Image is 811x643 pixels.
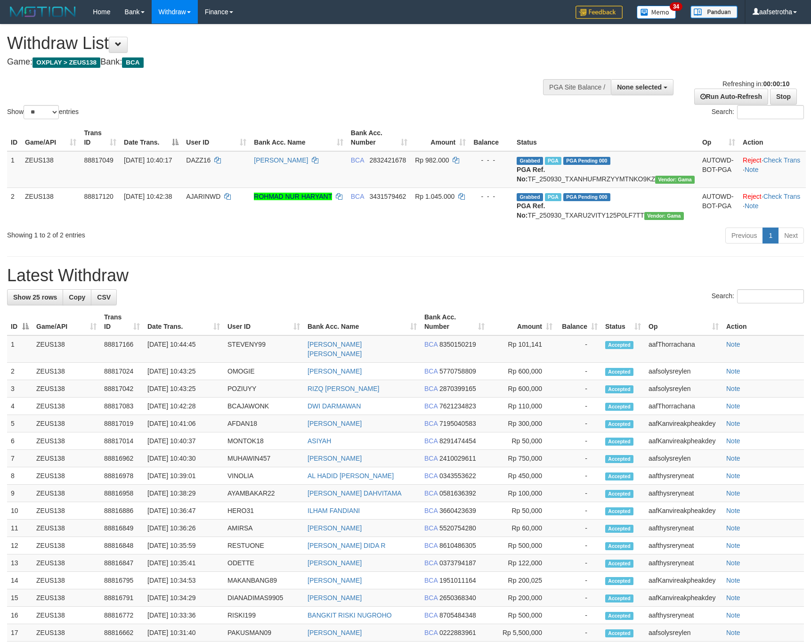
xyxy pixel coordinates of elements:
span: 88817049 [84,156,113,164]
td: 6 [7,432,32,450]
b: PGA Ref. No: [517,202,545,219]
th: Amount: activate to sort column ascending [488,309,556,335]
a: DWI DARMAWAN [308,402,361,410]
a: [PERSON_NAME] [308,524,362,532]
td: 88817042 [100,380,144,398]
td: MAKANBANG89 [224,572,304,589]
span: Copy 2832421678 to clipboard [369,156,406,164]
th: Game/API: activate to sort column ascending [32,309,100,335]
th: Date Trans.: activate to sort column descending [120,124,182,151]
td: 14 [7,572,32,589]
td: ZEUS138 [32,450,100,467]
span: Copy 0581636392 to clipboard [439,489,476,497]
td: - [556,589,601,607]
td: Rp 100,000 [488,485,556,502]
td: ZEUS138 [32,520,100,537]
td: AFDAN18 [224,415,304,432]
td: ZEUS138 [32,467,100,485]
a: Stop [770,89,797,105]
td: [DATE] 10:40:37 [144,432,224,450]
td: ZEUS138 [32,415,100,432]
td: 7 [7,450,32,467]
td: aafthysreryneat [645,554,722,572]
td: ZEUS138 [32,589,100,607]
a: Copy [63,289,91,305]
span: Accepted [605,385,633,393]
label: Show entries [7,105,79,119]
td: 11 [7,520,32,537]
span: Vendor URL: https://trx31.1velocity.biz [644,212,684,220]
a: Check Trans [763,156,801,164]
th: User ID: activate to sort column ascending [182,124,250,151]
td: [DATE] 10:36:47 [144,502,224,520]
a: [PERSON_NAME] [308,420,362,427]
span: None selected [617,83,662,91]
td: ZEUS138 [32,537,100,554]
span: BCA [424,472,438,480]
td: - [556,415,601,432]
span: Marked by aafsolysreylen [545,193,561,201]
td: AMIRSA [224,520,304,537]
span: Grabbed [517,193,543,201]
span: BCA [424,402,438,410]
td: - [556,520,601,537]
span: Vendor URL: https://trx31.1velocity.biz [655,176,695,184]
td: · · [739,187,806,224]
td: [DATE] 10:34:53 [144,572,224,589]
span: PGA Pending [563,193,610,201]
td: HERO31 [224,502,304,520]
td: - [556,572,601,589]
td: aafsolysreylen [645,380,722,398]
td: Rp 110,000 [488,398,556,415]
td: aafThorrachana [645,335,722,363]
span: Accepted [605,341,633,349]
a: Note [726,472,740,480]
td: OMOGIE [224,363,304,380]
td: AUTOWD-BOT-PGA [698,151,739,188]
td: Rp 122,000 [488,554,556,572]
span: Accepted [605,438,633,446]
span: Refreshing in: [722,80,789,88]
td: Rp 450,000 [488,467,556,485]
a: Note [726,402,740,410]
span: Copy 0373794187 to clipboard [439,559,476,567]
td: - [556,467,601,485]
h4: Game: Bank: [7,57,531,67]
span: Accepted [605,594,633,602]
th: ID [7,124,21,151]
span: Accepted [605,577,633,585]
td: 88817166 [100,335,144,363]
span: BCA [424,524,438,532]
a: Note [726,420,740,427]
a: Note [726,367,740,375]
td: 16 [7,607,32,624]
span: Accepted [605,420,633,428]
td: 5 [7,415,32,432]
a: AL HADID [PERSON_NAME] [308,472,394,480]
span: BCA [424,507,438,514]
td: 88816849 [100,520,144,537]
a: [PERSON_NAME] [308,559,362,567]
td: - [556,485,601,502]
span: BCA [424,420,438,427]
label: Search: [712,105,804,119]
span: Copy 2410029611 to clipboard [439,455,476,462]
span: Copy 8291474454 to clipboard [439,437,476,445]
a: Note [726,341,740,348]
td: Rp 300,000 [488,415,556,432]
span: 34 [670,2,682,11]
span: BCA [424,577,438,584]
span: Copy 3431579462 to clipboard [369,193,406,200]
td: 1 [7,151,21,188]
a: Note [726,455,740,462]
td: aafsolysreylen [645,450,722,467]
span: Accepted [605,490,633,498]
a: Note [726,559,740,567]
td: MUHAWIN457 [224,450,304,467]
td: 88816847 [100,554,144,572]
a: [PERSON_NAME] DIDA R [308,542,386,549]
td: ZEUS138 [32,572,100,589]
td: Rp 600,000 [488,380,556,398]
td: [DATE] 10:41:06 [144,415,224,432]
td: aafthysreryneat [645,520,722,537]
